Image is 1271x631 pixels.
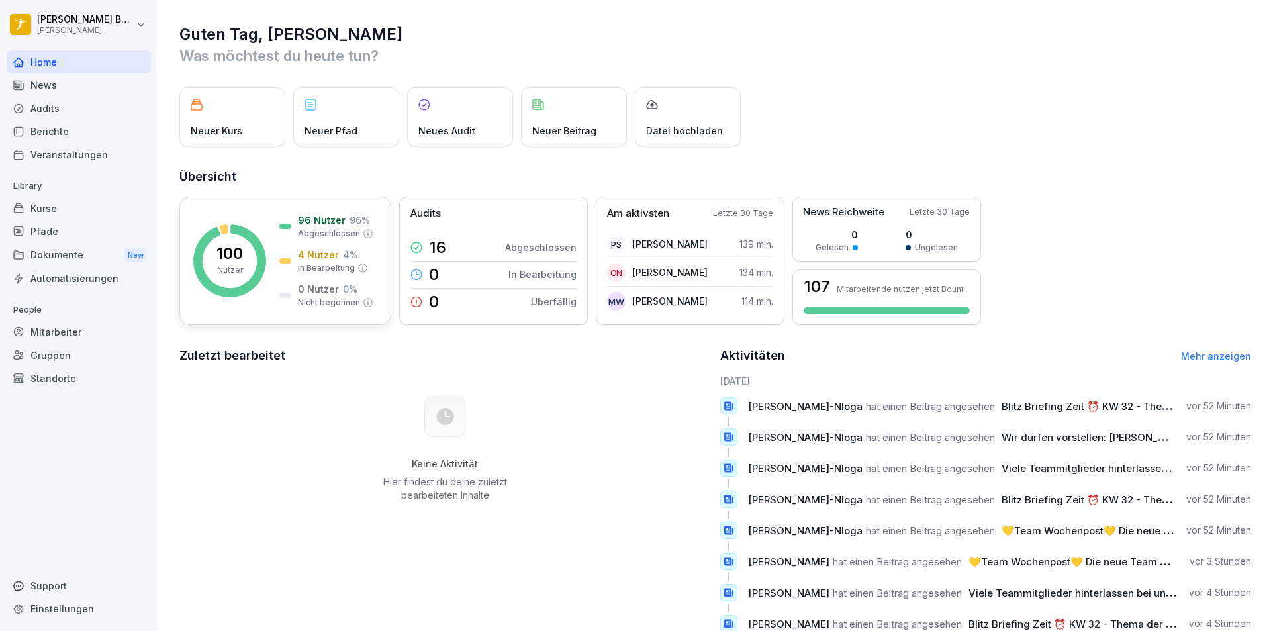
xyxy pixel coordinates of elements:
a: Home [7,50,151,73]
p: News Reichweite [803,205,884,220]
p: vor 52 Minuten [1186,461,1251,475]
h3: 107 [804,279,830,295]
p: [PERSON_NAME] [632,237,708,251]
p: 0 [429,294,439,310]
a: Mitarbeiter [7,320,151,344]
span: Blitz Briefing Zeit ⏰ KW 32 - Thema der Woche: Salate [1002,400,1268,413]
p: Gelesen [816,242,849,254]
p: Neuer Pfad [305,124,357,138]
p: vor 52 Minuten [1186,430,1251,444]
p: 139 min. [739,237,773,251]
p: 100 [216,246,243,262]
p: Neuer Beitrag [532,124,596,138]
p: vor 52 Minuten [1186,493,1251,506]
a: Automatisierungen [7,267,151,290]
span: hat einen Beitrag angesehen [833,587,962,599]
a: Veranstaltungen [7,143,151,166]
span: hat einen Beitrag angesehen [833,556,962,568]
p: [PERSON_NAME] [632,266,708,279]
p: [PERSON_NAME] [37,26,134,35]
p: 0 [816,228,858,242]
p: vor 52 Minuten [1186,399,1251,413]
p: 4 Nutzer [298,248,339,262]
span: [PERSON_NAME]-Nloga [748,431,863,444]
a: Mehr anzeigen [1181,350,1251,362]
p: 96 Nutzer [298,213,346,227]
h6: [DATE] [720,374,1252,388]
p: 0 [429,267,439,283]
span: Blitz Briefing Zeit ⏰ KW 32 - Thema der Woche: Salate [1002,493,1268,506]
a: Audits [7,97,151,120]
h2: Aktivitäten [720,346,785,365]
p: 0 [906,228,958,242]
p: vor 52 Minuten [1186,524,1251,537]
p: In Bearbeitung [508,267,577,281]
div: Support [7,574,151,597]
span: hat einen Beitrag angesehen [833,618,962,630]
p: Neues Audit [418,124,475,138]
span: [PERSON_NAME] [748,618,829,630]
div: Dokumente [7,243,151,267]
div: PS [607,235,626,254]
p: 96 % [350,213,370,227]
span: [PERSON_NAME]-Nloga [748,400,863,413]
span: [PERSON_NAME]-Nloga [748,524,863,537]
span: [PERSON_NAME] [748,587,829,599]
p: 0 Nutzer [298,282,339,296]
span: hat einen Beitrag angesehen [866,462,995,475]
a: Gruppen [7,344,151,367]
p: Nicht begonnen [298,297,360,309]
p: Mitarbeitende nutzen jetzt Bounti [837,284,966,294]
span: hat einen Beitrag angesehen [866,400,995,413]
span: [PERSON_NAME]-Nloga [748,462,863,475]
p: Letzte 30 Tage [910,206,970,218]
p: Audits [410,206,441,221]
h5: Keine Aktivität [378,458,512,470]
p: Überfällig [531,295,577,309]
a: Pfade [7,220,151,243]
span: [PERSON_NAME] [748,556,829,568]
p: People [7,299,151,320]
p: Was möchtest du heute tun? [179,45,1251,66]
p: [PERSON_NAME] Bogomolec [37,14,134,25]
p: 134 min. [739,266,773,279]
p: Datei hochladen [646,124,723,138]
span: hat einen Beitrag angesehen [866,431,995,444]
p: vor 4 Stunden [1189,617,1251,630]
div: New [124,248,147,263]
a: Berichte [7,120,151,143]
p: Am aktivsten [607,206,669,221]
p: Nutzer [217,264,243,276]
p: 4 % [343,248,358,262]
p: Hier findest du deine zuletzt bearbeiteten Inhalte [378,475,512,502]
p: 0 % [343,282,357,296]
span: hat einen Beitrag angesehen [866,524,995,537]
h2: Übersicht [179,168,1251,186]
p: Library [7,175,151,197]
a: News [7,73,151,97]
a: Kurse [7,197,151,220]
a: Einstellungen [7,597,151,620]
h2: Zuletzt bearbeitet [179,346,711,365]
p: vor 4 Stunden [1189,586,1251,599]
p: In Bearbeitung [298,262,355,274]
p: [PERSON_NAME] [632,294,708,308]
p: Ungelesen [915,242,958,254]
div: ON [607,264,626,282]
p: Abgeschlossen [298,228,360,240]
a: Standorte [7,367,151,390]
span: [PERSON_NAME]-Nloga [748,493,863,506]
a: DokumenteNew [7,243,151,267]
p: vor 3 Stunden [1190,555,1251,568]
